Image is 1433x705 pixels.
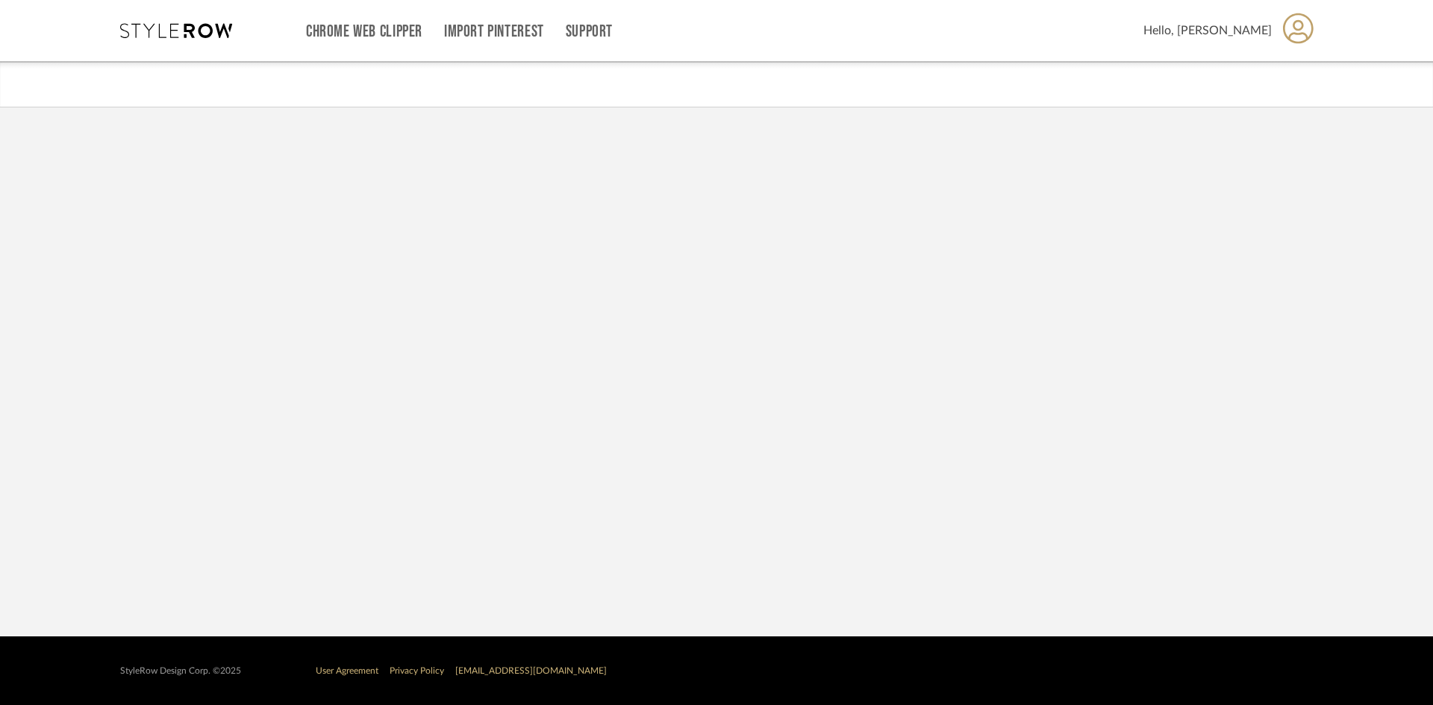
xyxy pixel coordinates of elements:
[390,666,444,675] a: Privacy Policy
[444,25,544,38] a: Import Pinterest
[455,666,607,675] a: [EMAIL_ADDRESS][DOMAIN_NAME]
[566,25,613,38] a: Support
[316,666,378,675] a: User Agreement
[306,25,422,38] a: Chrome Web Clipper
[1143,22,1272,40] span: Hello, [PERSON_NAME]
[120,665,241,677] div: StyleRow Design Corp. ©2025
